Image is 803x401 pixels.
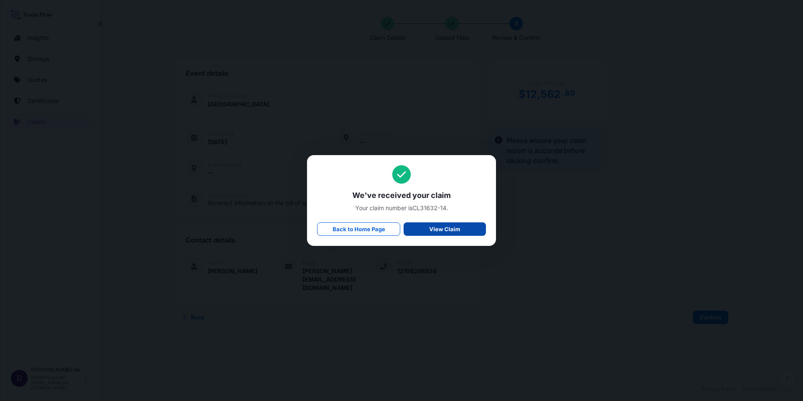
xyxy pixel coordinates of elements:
[317,190,486,200] span: We've received your claim
[404,222,486,236] a: View Claim
[429,225,460,233] p: View Claim
[333,225,385,233] p: Back to Home Page
[317,204,486,212] span: Your claim number is CL31632-14 .
[317,222,400,236] a: Back to Home Page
